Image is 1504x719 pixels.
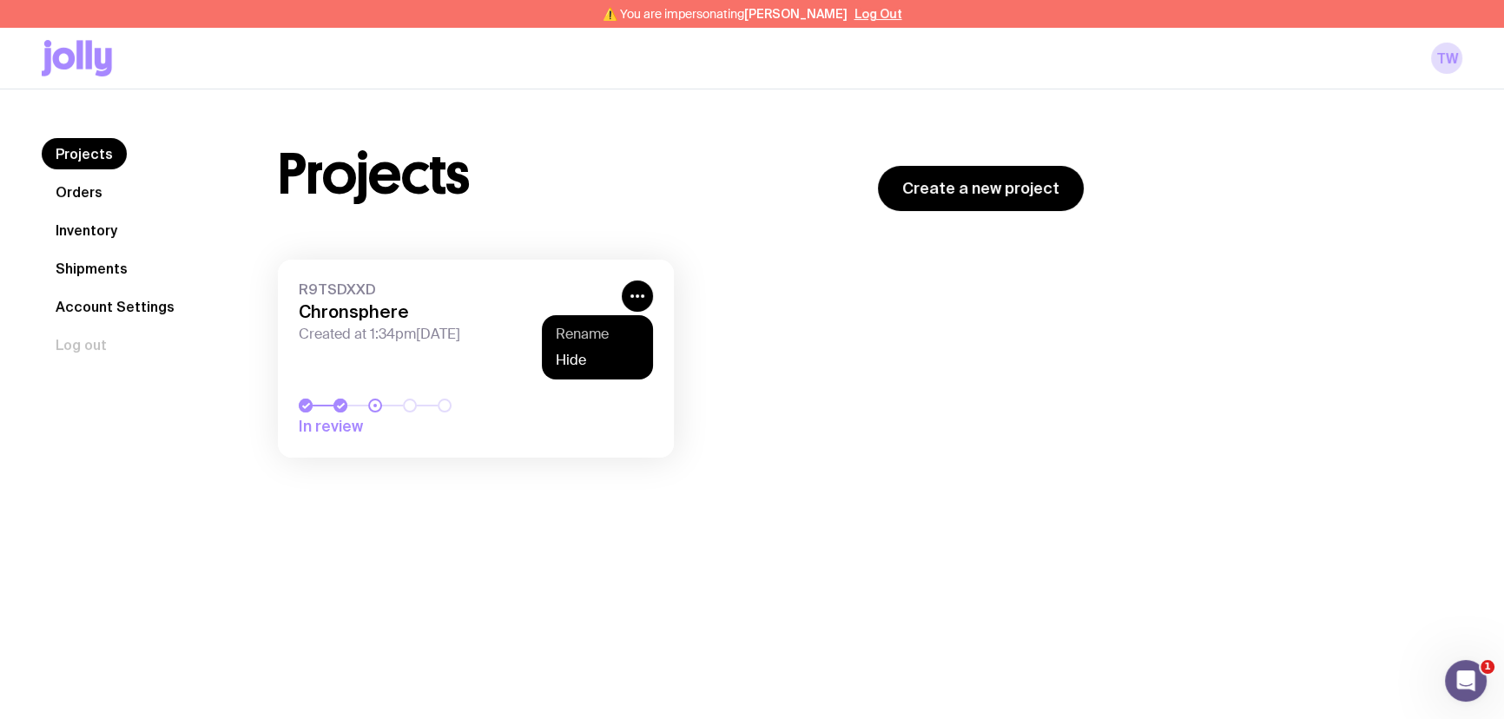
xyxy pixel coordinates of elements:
span: Created at 1:34pm[DATE] [299,326,611,343]
span: ⚠️ You are impersonating [603,7,848,21]
h3: Chronsphere [299,301,611,322]
span: 1 [1481,660,1494,674]
button: Log out [42,329,121,360]
span: In review [299,416,542,437]
iframe: Intercom live chat [1445,660,1487,702]
button: Rename [556,326,639,343]
button: Hide [556,352,639,369]
a: Create a new project [878,166,1084,211]
span: [PERSON_NAME] [744,7,848,21]
h1: Projects [278,147,470,202]
a: Account Settings [42,291,188,322]
span: R9TSDXXD [299,280,611,298]
a: Shipments [42,253,142,284]
a: Projects [42,138,127,169]
a: R9TSDXXDChronsphereCreated at 1:34pm[DATE]In review [278,260,674,458]
a: Inventory [42,214,131,246]
a: TW [1431,43,1462,74]
button: Log Out [854,7,902,21]
a: Orders [42,176,116,208]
